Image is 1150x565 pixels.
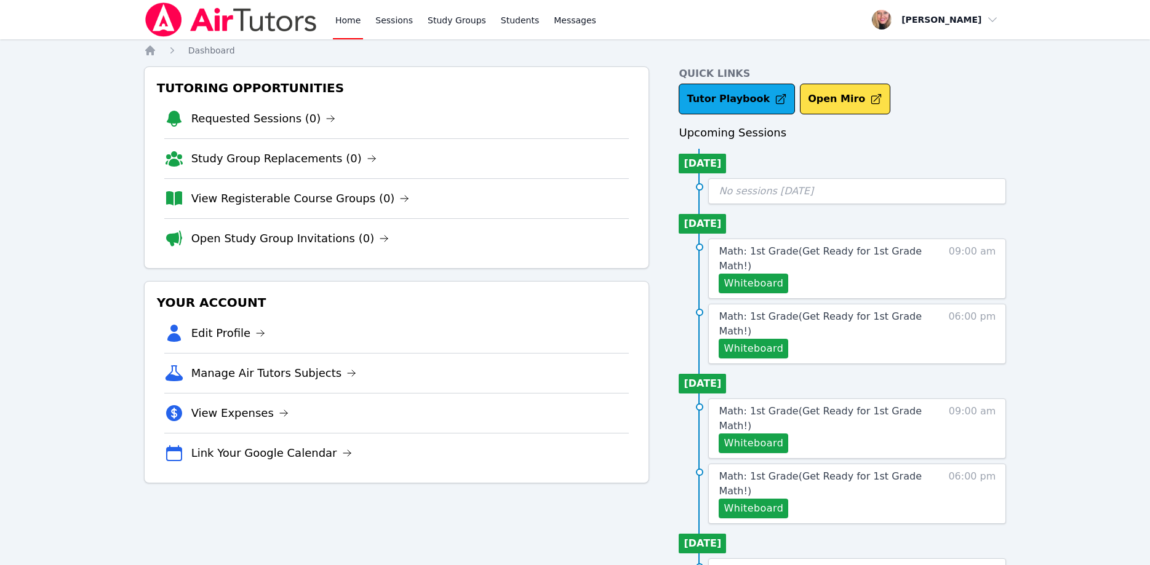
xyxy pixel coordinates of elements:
a: Math: 1st Grade(Get Ready for 1st Grade Math!) [719,309,926,339]
h3: Tutoring Opportunities [154,77,639,99]
a: Study Group Replacements (0) [191,150,377,167]
nav: Breadcrumb [144,44,1007,57]
h3: Your Account [154,291,639,314]
button: Open Miro [800,84,890,114]
li: [DATE] [679,214,726,234]
a: Math: 1st Grade(Get Ready for 1st Grade Math!) [719,244,926,274]
h4: Quick Links [679,66,1006,81]
span: No sessions [DATE] [719,185,813,197]
span: Dashboard [188,45,235,55]
button: Whiteboard [719,499,788,518]
a: Tutor Playbook [679,84,795,114]
button: Whiteboard [719,339,788,358]
span: Math: 1st Grade ( Get Ready for 1st Grade Math! ) [719,310,922,337]
li: [DATE] [679,154,726,173]
span: Math: 1st Grade ( Get Ready for 1st Grade Math! ) [719,405,922,432]
a: Math: 1st Grade(Get Ready for 1st Grade Math!) [719,469,926,499]
span: 09:00 am [949,404,996,453]
span: Messages [554,14,596,26]
a: Requested Sessions (0) [191,110,336,127]
a: Link Your Google Calendar [191,444,352,462]
a: Math: 1st Grade(Get Ready for 1st Grade Math!) [719,404,926,433]
button: Whiteboard [719,433,788,453]
h3: Upcoming Sessions [679,124,1006,141]
span: Math: 1st Grade ( Get Ready for 1st Grade Math! ) [719,245,922,272]
span: 06:00 pm [948,469,996,518]
span: Math: 1st Grade ( Get Ready for 1st Grade Math! ) [719,470,922,497]
a: View Registerable Course Groups (0) [191,190,410,207]
img: Air Tutors [144,2,318,37]
a: View Expenses [191,405,289,422]
span: 09:00 am [949,244,996,293]
li: [DATE] [679,534,726,553]
a: Dashboard [188,44,235,57]
a: Edit Profile [191,325,266,342]
li: [DATE] [679,374,726,393]
span: 06:00 pm [948,309,996,358]
button: Whiteboard [719,274,788,293]
a: Manage Air Tutors Subjects [191,365,357,382]
a: Open Study Group Invitations (0) [191,230,389,247]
